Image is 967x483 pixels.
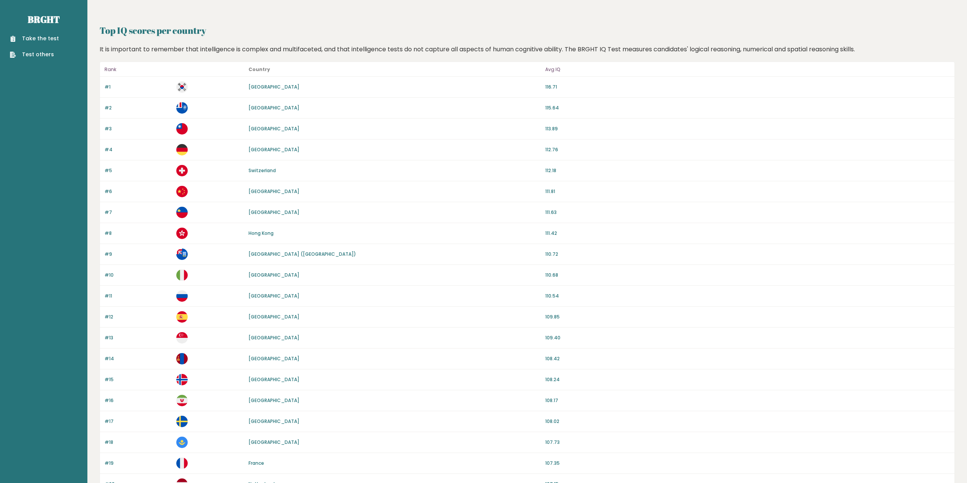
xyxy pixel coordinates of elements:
[104,418,172,425] p: #17
[248,105,299,111] a: [GEOGRAPHIC_DATA]
[176,290,188,302] img: ru.svg
[104,251,172,258] p: #9
[545,146,950,153] p: 112.76
[176,332,188,344] img: sg.svg
[545,251,950,258] p: 110.72
[545,125,950,132] p: 113.89
[248,125,299,132] a: [GEOGRAPHIC_DATA]
[545,418,950,425] p: 108.02
[248,376,299,383] a: [GEOGRAPHIC_DATA]
[176,416,188,427] img: se.svg
[176,269,188,281] img: it.svg
[248,66,270,73] b: Country
[248,355,299,362] a: [GEOGRAPHIC_DATA]
[545,334,950,341] p: 109.40
[248,84,299,90] a: [GEOGRAPHIC_DATA]
[104,460,172,467] p: #19
[104,188,172,195] p: #6
[545,188,950,195] p: 111.81
[248,293,299,299] a: [GEOGRAPHIC_DATA]
[545,460,950,467] p: 107.35
[248,209,299,215] a: [GEOGRAPHIC_DATA]
[248,230,274,236] a: Hong Kong
[176,374,188,385] img: no.svg
[176,165,188,176] img: ch.svg
[248,272,299,278] a: [GEOGRAPHIC_DATA]
[545,230,950,237] p: 111.42
[248,146,299,153] a: [GEOGRAPHIC_DATA]
[176,249,188,260] img: fk.svg
[248,167,276,174] a: Switzerland
[104,146,172,153] p: #4
[28,13,60,25] a: Brght
[104,439,172,446] p: #18
[104,397,172,404] p: #16
[100,24,955,37] h2: Top IQ scores per country
[104,314,172,320] p: #12
[104,272,172,279] p: #10
[248,439,299,445] a: [GEOGRAPHIC_DATA]
[176,311,188,323] img: es.svg
[176,144,188,155] img: de.svg
[104,105,172,111] p: #2
[545,293,950,299] p: 110.54
[176,102,188,114] img: tf.svg
[545,167,950,174] p: 112.18
[545,439,950,446] p: 107.73
[248,334,299,341] a: [GEOGRAPHIC_DATA]
[176,458,188,469] img: fr.svg
[176,228,188,239] img: hk.svg
[545,397,950,404] p: 108.17
[10,35,59,43] a: Take the test
[248,314,299,320] a: [GEOGRAPHIC_DATA]
[248,460,264,466] a: France
[104,65,172,74] p: Rank
[176,186,188,197] img: cn.svg
[104,209,172,216] p: #7
[176,395,188,406] img: ir.svg
[104,355,172,362] p: #14
[104,376,172,383] p: #15
[545,105,950,111] p: 115.64
[176,207,188,218] img: li.svg
[545,376,950,383] p: 108.24
[545,272,950,279] p: 110.68
[97,45,958,54] div: It is important to remember that intelligence is complex and multifaceted, and that intelligence ...
[545,314,950,320] p: 109.85
[545,355,950,362] p: 108.42
[104,125,172,132] p: #3
[10,51,59,59] a: Test others
[104,293,172,299] p: #11
[104,230,172,237] p: #8
[176,437,188,448] img: kz.svg
[248,397,299,404] a: [GEOGRAPHIC_DATA]
[248,418,299,424] a: [GEOGRAPHIC_DATA]
[104,167,172,174] p: #5
[104,84,172,90] p: #1
[545,84,950,90] p: 116.71
[104,334,172,341] p: #13
[176,123,188,135] img: tw.svg
[248,251,356,257] a: [GEOGRAPHIC_DATA] ([GEOGRAPHIC_DATA])
[176,353,188,364] img: mn.svg
[545,209,950,216] p: 111.63
[248,188,299,195] a: [GEOGRAPHIC_DATA]
[545,65,950,74] p: Avg IQ
[176,81,188,93] img: kr.svg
